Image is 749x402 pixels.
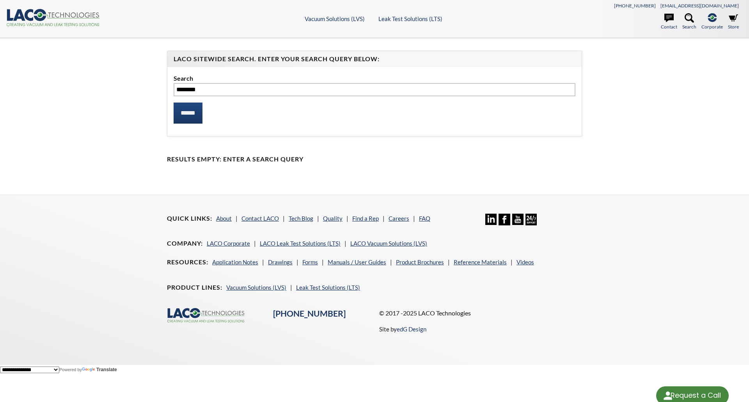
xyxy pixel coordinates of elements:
[216,215,232,222] a: About
[728,13,739,30] a: Store
[174,55,575,63] h4: LACO Sitewide Search. Enter your Search Query Below:
[260,240,341,247] a: LACO Leak Test Solutions (LTS)
[305,15,365,22] a: Vacuum Solutions (LVS)
[289,215,313,222] a: Tech Blog
[682,13,696,30] a: Search
[352,215,379,222] a: Find a Rep
[212,259,258,266] a: Application Notes
[525,220,537,227] a: 24/7 Support
[328,259,386,266] a: Manuals / User Guides
[379,308,582,318] p: © 2017 -2025 LACO Technologies
[701,23,723,30] span: Corporate
[419,215,430,222] a: FAQ
[82,367,96,372] img: Google Translate
[207,240,250,247] a: LACO Corporate
[350,240,427,247] a: LACO Vacuum Solutions (LVS)
[82,367,117,372] a: Translate
[397,326,426,333] a: edG Design
[379,324,426,334] p: Site by
[226,284,286,291] a: Vacuum Solutions (LVS)
[273,308,346,319] a: [PHONE_NUMBER]
[389,215,409,222] a: Careers
[516,259,534,266] a: Videos
[614,3,656,9] a: [PHONE_NUMBER]
[296,284,360,291] a: Leak Test Solutions (LTS)
[167,283,222,292] h4: Product Lines
[525,214,537,225] img: 24/7 Support Icon
[167,258,208,266] h4: Resources
[378,15,442,22] a: Leak Test Solutions (LTS)
[454,259,507,266] a: Reference Materials
[662,390,674,402] img: round button
[167,214,212,223] h4: Quick Links
[167,239,203,248] h4: Company
[660,3,739,9] a: [EMAIL_ADDRESS][DOMAIN_NAME]
[396,259,444,266] a: Product Brochures
[174,73,575,83] label: Search
[302,259,318,266] a: Forms
[661,13,677,30] a: Contact
[241,215,279,222] a: Contact LACO
[323,215,343,222] a: Quality
[167,155,582,163] h4: Results Empty: Enter a Search Query
[268,259,293,266] a: Drawings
